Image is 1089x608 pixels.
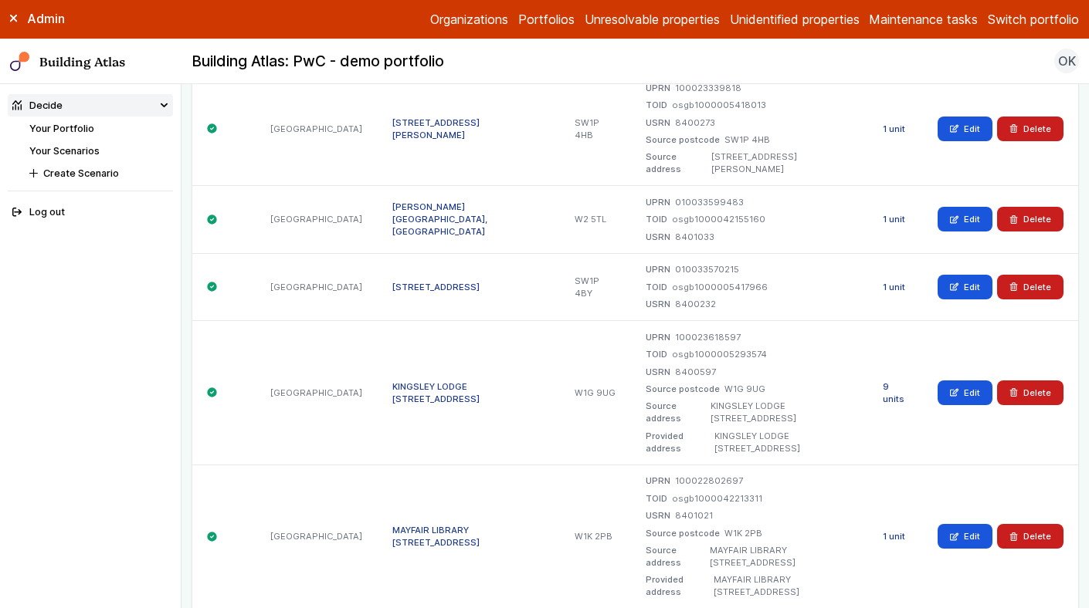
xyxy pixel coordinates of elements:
[560,186,630,253] div: W2 5TL
[430,10,508,29] a: Organizations
[883,531,905,542] a: 1 unit
[724,133,770,146] dd: SW1P 4HB
[10,52,30,72] img: main-0bbd2752.svg
[256,321,377,465] div: [GEOGRAPHIC_DATA]
[646,544,705,569] dt: Source address
[672,348,767,360] dd: osgb1000005293574
[646,430,710,454] dt: Provided address
[938,207,992,231] a: Edit
[869,10,978,29] a: Maintenance tasks
[256,186,377,253] div: [GEOGRAPHIC_DATA]
[192,52,444,72] h2: Building Atlas: PwC - demo portfolio
[646,383,720,395] dt: Source postcode
[714,573,853,598] dd: MAYFAIR LIBRARY [STREET_ADDRESS]
[997,524,1064,549] button: Delete
[646,366,670,378] dt: USRN
[646,298,670,310] dt: USRN
[646,527,720,539] dt: Source postcode
[997,117,1064,141] button: Delete
[392,117,480,140] a: [STREET_ADDRESS][PERSON_NAME]
[724,383,765,395] dd: W1G 9UG
[938,380,992,405] a: Edit
[672,213,765,225] dd: osgb1000042155160
[392,201,487,237] a: [PERSON_NAME][GEOGRAPHIC_DATA], [GEOGRAPHIC_DATA]
[997,207,1064,231] button: Delete
[646,331,670,343] dt: UPRN
[675,263,739,275] dd: 010033570215
[646,99,667,111] dt: TOID
[8,201,174,224] button: Log out
[675,331,741,343] dd: 100023618597
[672,281,768,293] dd: osgb1000005417966
[25,162,173,184] button: Create Scenario
[730,10,860,29] a: Unidentified properties
[646,509,670,522] dt: USRN
[646,117,670,129] dt: USRN
[883,381,904,404] a: 9 units
[714,430,853,454] dd: KINGSLEY LODGE [STREET_ADDRESS]
[938,117,992,141] a: Edit
[392,282,480,292] a: [STREET_ADDRESS]
[1058,52,1076,70] span: OK
[997,380,1064,405] button: Delete
[675,298,716,310] dd: 8400232
[710,544,853,569] dd: MAYFAIR LIBRARY [STREET_ADDRESS]
[675,117,715,129] dd: 8400273
[675,196,744,208] dd: 010033599483
[711,150,853,175] dd: [STREET_ADDRESS][PERSON_NAME]
[12,98,63,113] div: Decide
[585,10,720,29] a: Unresolvable properties
[29,123,94,134] a: Your Portfolio
[256,72,377,186] div: [GEOGRAPHIC_DATA]
[646,150,707,175] dt: Source address
[724,527,762,539] dd: W1K 2PB
[518,10,575,29] a: Portfolios
[1054,49,1079,73] button: OK
[938,275,992,299] a: Edit
[711,400,853,424] dd: KINGSLEY LODGE [STREET_ADDRESS]
[8,94,174,117] summary: Decide
[883,214,905,225] a: 1 unit
[646,492,667,505] dt: TOID
[646,573,709,598] dt: Provided address
[560,72,630,186] div: SW1P 4HB
[646,281,667,293] dt: TOID
[672,99,766,111] dd: osgb1000005418013
[988,10,1079,29] button: Switch portfolio
[29,145,100,157] a: Your Scenarios
[675,82,741,94] dd: 100023339818
[646,400,706,424] dt: Source address
[675,231,714,243] dd: 8401033
[646,348,667,360] dt: TOID
[560,253,630,320] div: SW1P 4BY
[675,366,716,378] dd: 8400597
[883,282,905,292] a: 1 unit
[646,213,667,225] dt: TOID
[675,475,743,487] dd: 100022802697
[392,525,480,548] a: MAYFAIR LIBRARY [STREET_ADDRESS]
[883,123,905,134] a: 1 unit
[646,231,670,243] dt: USRN
[675,509,713,522] dd: 8401021
[392,381,480,404] a: KINGSLEY LODGE [STREET_ADDRESS]
[646,263,670,275] dt: UPRN
[560,321,630,465] div: W1G 9UG
[672,492,762,505] dd: osgb1000042213311
[938,524,992,549] a: Edit
[646,82,670,94] dt: UPRN
[646,133,720,146] dt: Source postcode
[256,253,377,320] div: [GEOGRAPHIC_DATA]
[646,475,670,487] dt: UPRN
[997,275,1064,299] button: Delete
[646,196,670,208] dt: UPRN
